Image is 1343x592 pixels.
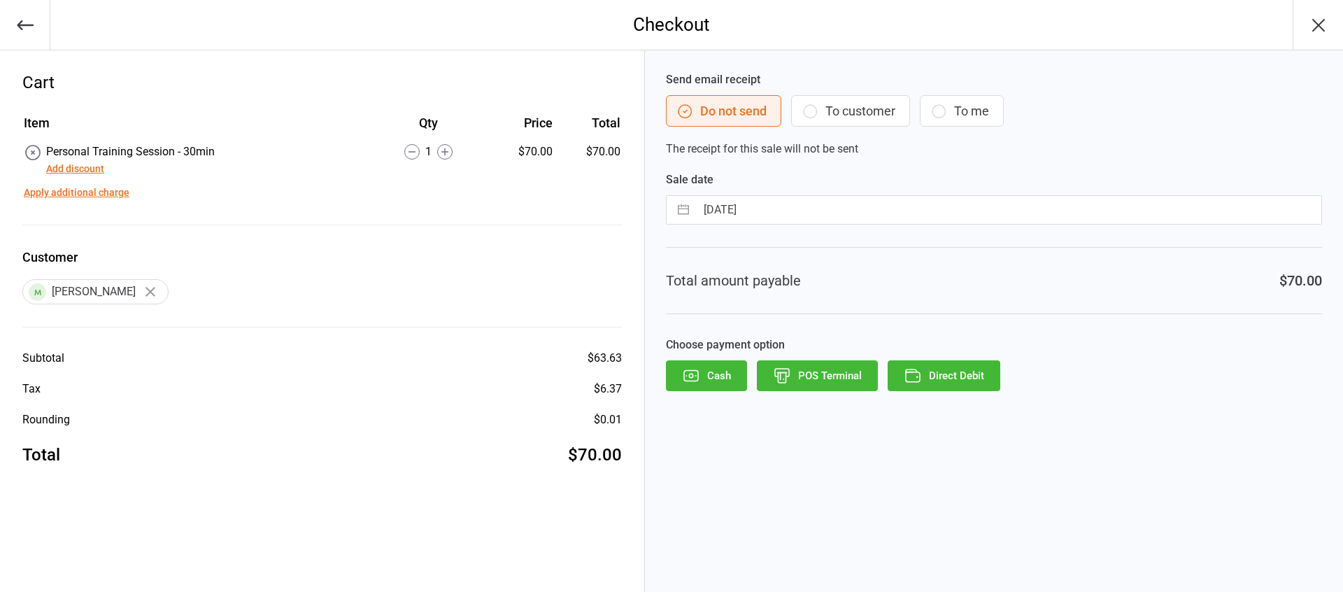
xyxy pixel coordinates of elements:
[46,145,215,158] span: Personal Training Session - 30min
[666,95,781,127] button: Do not send
[22,381,41,397] div: Tax
[22,248,622,267] label: Customer
[24,113,370,142] th: Item
[920,95,1004,127] button: To me
[22,70,622,95] div: Cart
[568,442,622,467] div: $70.00
[558,113,620,142] th: Total
[666,337,1322,353] label: Choose payment option
[588,350,622,367] div: $63.63
[22,279,169,304] div: [PERSON_NAME]
[371,143,485,160] div: 1
[24,185,129,200] button: Apply additional charge
[22,442,60,467] div: Total
[594,411,622,428] div: $0.01
[371,113,485,142] th: Qty
[46,162,104,176] button: Add discount
[487,113,553,132] div: Price
[22,350,64,367] div: Subtotal
[666,270,801,291] div: Total amount payable
[487,143,553,160] div: $70.00
[22,411,70,428] div: Rounding
[558,143,620,177] td: $70.00
[666,360,747,391] button: Cash
[888,360,1000,391] button: Direct Debit
[666,171,1322,188] label: Sale date
[594,381,622,397] div: $6.37
[666,71,1322,88] label: Send email receipt
[791,95,910,127] button: To customer
[1279,270,1322,291] div: $70.00
[757,360,878,391] button: POS Terminal
[666,71,1322,157] div: The receipt for this sale will not be sent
